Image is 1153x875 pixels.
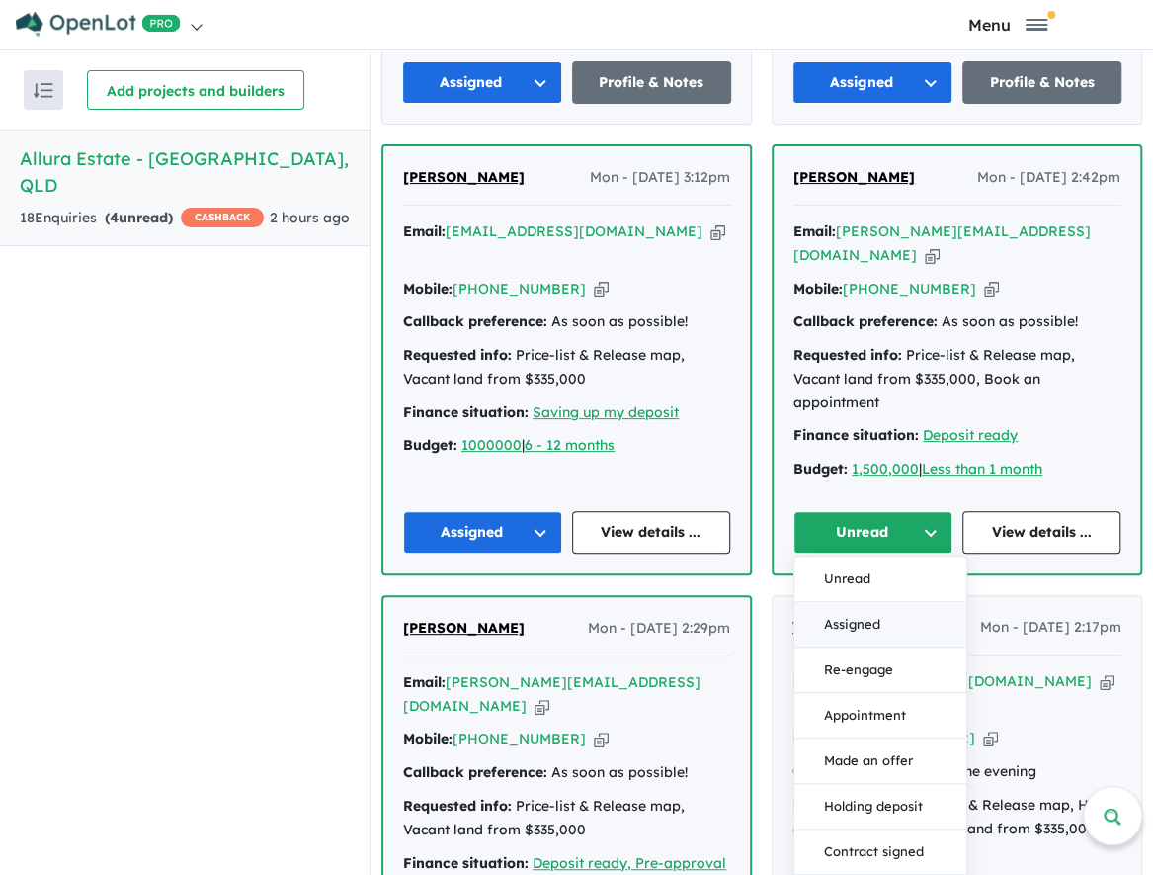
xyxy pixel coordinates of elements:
button: Toggle navigation [867,15,1148,34]
div: Price-list & Release map, Vacant land from $335,000 [403,344,730,392]
strong: Requested info: [403,346,512,364]
button: Copy [535,696,549,717]
strong: Mobile: [403,730,453,747]
img: sort.svg [34,83,53,98]
button: Add projects and builders [87,70,304,110]
span: 4 [110,209,119,226]
button: Assigned [794,602,966,648]
a: [EMAIL_ADDRESS][DOMAIN_NAME] [446,222,702,240]
button: Assigned [792,61,952,104]
div: Price-list & Release map, Vacant land from $335,000, Book an appointment [793,344,1120,414]
strong: Email: [793,222,836,240]
button: Unread [793,511,952,554]
button: Re-engage [794,648,966,693]
a: [PERSON_NAME] [403,617,525,641]
strong: ( unread) [105,209,173,226]
a: [PERSON_NAME][EMAIL_ADDRESS][DOMAIN_NAME] [793,222,1091,264]
a: View details ... [572,511,731,554]
a: [PHONE_NUMBER] [453,280,586,298]
strong: Email: [792,672,835,690]
strong: Callback preference: [403,312,547,330]
a: Saving up my deposit [533,403,679,421]
a: [PHONE_NUMBER] [453,730,586,747]
strong: Budget: [793,460,848,478]
button: Unread [794,557,966,602]
a: 6 - 12 months [525,436,615,454]
span: [PERSON_NAME] [403,619,525,637]
strong: Finance situation: [403,854,529,872]
span: Mon - [DATE] 2:29pm [588,617,730,641]
a: Profile & Notes [572,61,732,104]
a: [PHONE_NUMBER] [843,280,976,298]
strong: Mobile: [792,729,842,746]
span: Mon - [DATE] 2:17pm [980,616,1121,640]
a: [PERSON_NAME] [403,166,525,190]
div: 18 Enquir ies [20,207,264,230]
strong: Budget: [403,436,457,454]
span: [PERSON_NAME] [793,168,915,186]
a: Profile & Notes [962,61,1122,104]
a: 1,500,000 [852,460,919,478]
span: [PERSON_NAME] [403,168,525,186]
button: Copy [1100,671,1114,692]
div: As soon as possible! [403,761,730,785]
span: 2 hours ago [270,209,350,226]
button: Copy [594,729,609,749]
button: Copy [710,221,725,242]
strong: Finance situation: [403,403,529,421]
button: Made an offer [794,739,966,784]
button: Copy [925,245,940,266]
div: As soon as possible! [403,310,730,334]
span: Violet Le [792,618,854,636]
strong: Requested info: [403,797,512,815]
img: Openlot PRO Logo White [16,12,181,37]
a: Less than 1 month [922,460,1042,478]
a: [PERSON_NAME] [793,166,915,190]
strong: Requested info: [792,796,901,814]
a: Violet Le [792,616,854,640]
a: [PERSON_NAME][EMAIL_ADDRESS][DOMAIN_NAME] [403,673,700,715]
button: Copy [983,728,998,748]
h5: Allura Estate - [GEOGRAPHIC_DATA] , QLD [20,145,350,199]
strong: Mobile: [793,280,843,298]
span: Mon - [DATE] 3:12pm [590,166,730,190]
button: Contract signed [794,830,966,875]
div: As soon as possible! [793,310,1120,334]
div: Price-list & Release map, Vacant land from $335,000 [403,795,730,842]
strong: Requested info: [793,346,902,364]
strong: Mobile: [403,280,453,298]
div: Price-list & Release map, House & land packages, Vacant land from $335,000 [792,794,1121,841]
strong: Finance situation: [793,426,919,444]
strong: Email: [403,673,446,691]
strong: Callback preference: [792,762,937,780]
div: In the evening [792,760,1121,784]
strong: Callback preference: [403,763,547,781]
button: Copy [984,279,999,300]
strong: Callback preference: [793,312,938,330]
a: 1000000 [461,436,522,454]
div: | [793,458,1120,481]
a: Deposit ready [923,426,1018,444]
span: CASHBACK [181,208,264,227]
div: | [403,434,730,458]
button: Assigned [403,511,562,554]
span: Mon - [DATE] 2:42pm [977,166,1120,190]
button: Holding deposit [794,784,966,830]
button: Copy [594,279,609,300]
button: Appointment [794,693,966,739]
a: View details ... [962,511,1121,554]
button: Assigned [402,61,562,104]
strong: Email: [403,222,446,240]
